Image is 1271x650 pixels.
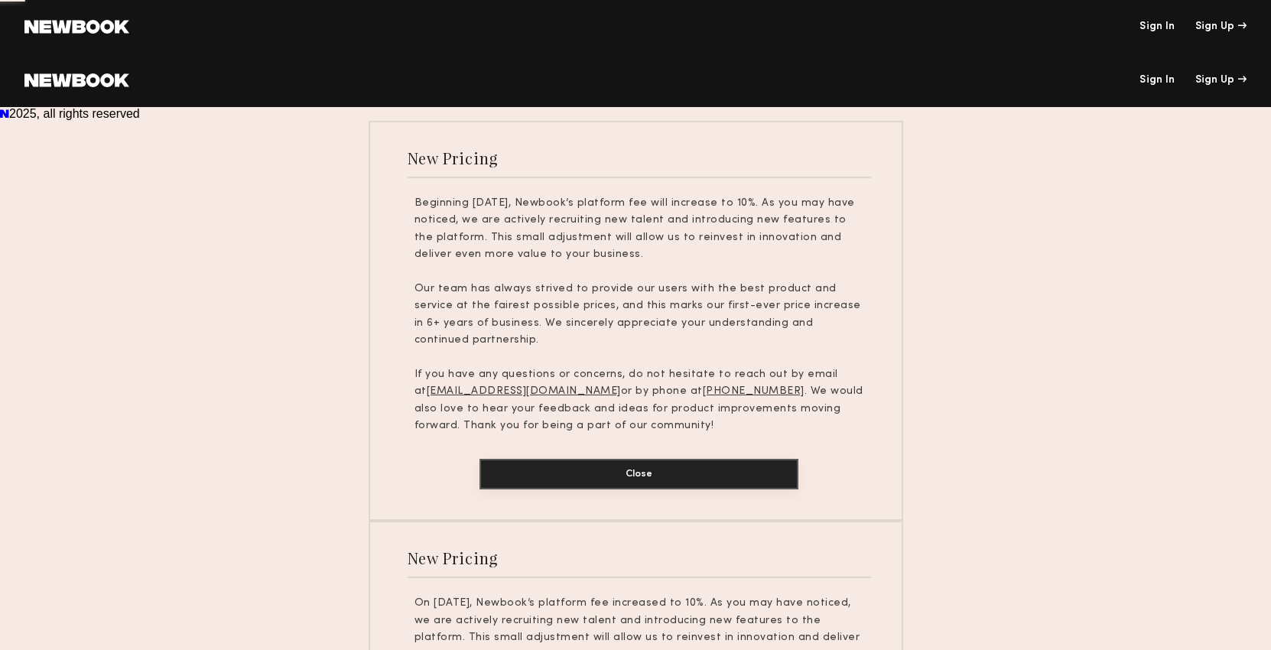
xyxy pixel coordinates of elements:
a: Sign In [1139,75,1175,86]
div: New Pricing [408,548,499,568]
span: 2025, all rights reserved [9,107,140,120]
div: Sign Up [1195,75,1247,86]
button: Close [479,459,798,489]
u: [PHONE_NUMBER] [703,386,805,396]
div: New Pricing [408,148,499,168]
u: [EMAIL_ADDRESS][DOMAIN_NAME] [427,386,621,396]
p: If you have any questions or concerns, do not hesitate to reach out by email at or by phone at . ... [414,366,864,435]
p: Beginning [DATE], Newbook’s platform fee will increase to 10%. As you may have noticed, we are ac... [414,195,864,264]
p: Our team has always strived to provide our users with the best product and service at the fairest... [414,281,864,349]
a: Sign In [1139,21,1175,32]
div: Sign Up [1195,21,1247,32]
